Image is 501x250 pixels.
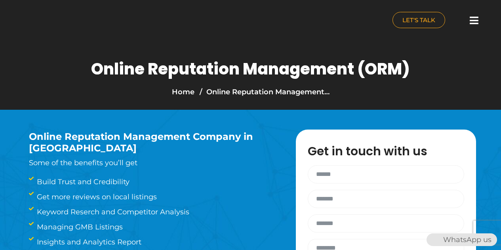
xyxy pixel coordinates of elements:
div: Some of the benefits you’ll get [29,131,272,168]
span: LET'S TALK [402,17,435,23]
img: WhatsApp [427,233,440,246]
h3: Online Reputation Management Company in [GEOGRAPHIC_DATA] [29,131,272,154]
img: nuance-qatar_logo [4,4,70,38]
a: Home [172,88,194,96]
div: WhatsApp us [427,233,497,246]
a: WhatsAppWhatsApp us [427,235,497,244]
span: Managing GMB Listings [35,221,123,233]
span: Get more reviews on local listings [35,191,157,202]
a: LET'S TALK [392,12,445,28]
h1: Online Reputation Management (ORM) [91,59,410,78]
span: Insights and Analytics Report [35,237,141,248]
h3: Get in touch with us [308,145,472,157]
a: nuance-qatar_logo [4,4,247,38]
span: Keyword Reserch and Competitor Analysis [35,206,189,218]
li: Online Reputation Management… [198,86,330,97]
span: Build Trust and Credibility [35,176,130,187]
